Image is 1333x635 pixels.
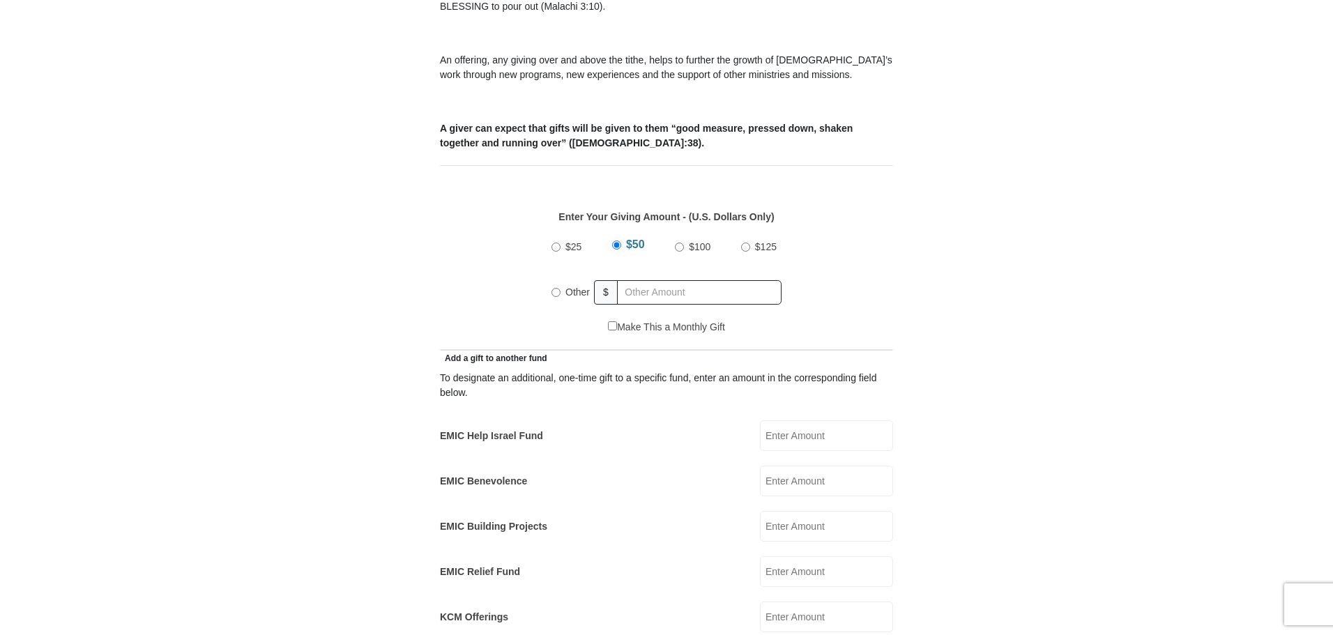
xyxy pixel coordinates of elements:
[565,286,590,298] span: Other
[440,610,508,625] label: KCM Offerings
[760,420,893,451] input: Enter Amount
[689,241,710,252] span: $100
[617,280,782,305] input: Other Amount
[440,371,893,400] div: To designate an additional, one-time gift to a specific fund, enter an amount in the correspondin...
[760,556,893,587] input: Enter Amount
[755,241,777,252] span: $125
[440,429,543,443] label: EMIC Help Israel Fund
[626,238,645,250] span: $50
[440,353,547,363] span: Add a gift to another fund
[608,320,725,335] label: Make This a Monthly Gift
[440,123,853,148] b: A giver can expect that gifts will be given to them “good measure, pressed down, shaken together ...
[594,280,618,305] span: $
[558,211,774,222] strong: Enter Your Giving Amount - (U.S. Dollars Only)
[760,511,893,542] input: Enter Amount
[440,474,527,489] label: EMIC Benevolence
[440,565,520,579] label: EMIC Relief Fund
[760,602,893,632] input: Enter Amount
[440,53,893,82] p: An offering, any giving over and above the tithe, helps to further the growth of [DEMOGRAPHIC_DAT...
[608,321,617,330] input: Make This a Monthly Gift
[760,466,893,496] input: Enter Amount
[565,241,581,252] span: $25
[440,519,547,534] label: EMIC Building Projects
